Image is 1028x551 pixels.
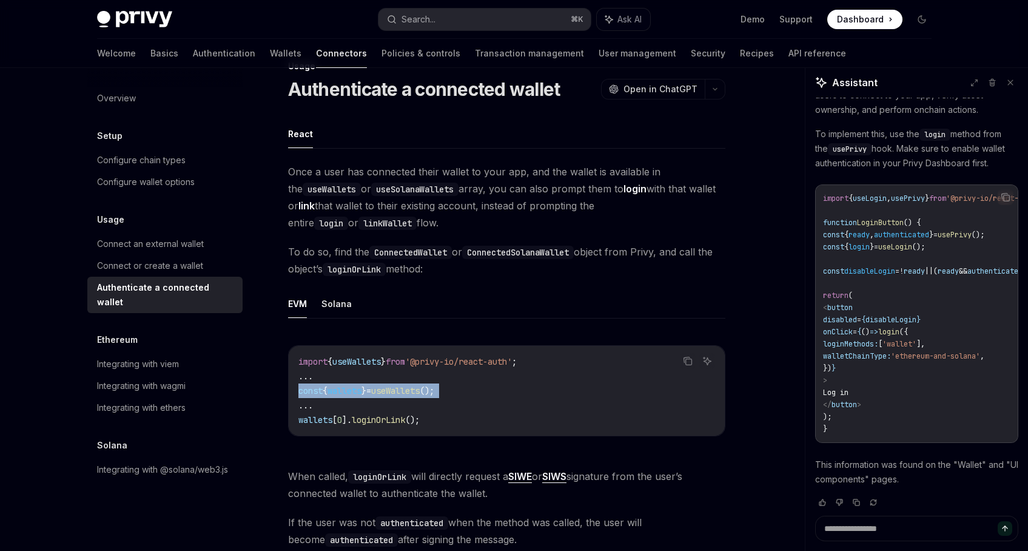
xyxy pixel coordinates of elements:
[916,315,921,325] span: }
[980,351,984,361] span: ,
[848,230,870,240] span: ready
[831,363,836,373] span: }
[623,83,697,95] span: Open in ChatGPT
[815,458,1018,487] p: This information was found on the "Wallet" and "UI components" pages.
[904,218,921,228] span: () {
[680,353,696,369] button: Copy the contents from the code block
[87,87,243,109] a: Overview
[823,388,848,397] span: Log in
[823,218,857,228] span: function
[831,400,857,410] span: button
[369,246,452,259] code: ConnectedWallet
[462,246,574,259] code: ConnectedSolanaWallet
[97,333,138,347] h5: Ethereum
[878,242,912,252] span: useLogin
[823,376,827,385] span: >
[97,280,235,309] div: Authenticate a connected wallet
[401,12,435,27] div: Search...
[779,13,813,25] a: Support
[899,266,904,276] span: !
[288,243,725,277] span: To do so, find the or object from Privy, and call the object’s method:
[823,266,844,276] span: const
[899,327,908,337] span: ({
[332,356,381,367] span: useWallets
[508,470,532,483] a: SIWE
[912,242,925,252] span: ();
[303,183,361,196] code: useWallets
[97,237,204,251] div: Connect an external wallet
[97,153,186,167] div: Configure chain types
[878,339,882,349] span: [
[314,217,348,230] code: login
[925,266,933,276] span: ||
[328,385,361,396] span: wallets
[827,10,902,29] a: Dashboard
[887,194,891,203] span: ,
[823,315,857,325] span: disabled
[938,230,972,240] span: usePrivy
[844,266,895,276] span: disableLogin
[288,120,313,148] button: React
[933,230,938,240] span: =
[378,8,591,30] button: Search...⌘K
[97,91,136,106] div: Overview
[967,266,1023,276] span: authenticated
[998,189,1013,205] button: Copy the contents from the code block
[925,194,929,203] span: }
[328,356,332,367] span: {
[97,462,228,477] div: Integrating with @solana/web3.js
[288,468,725,502] span: When called, will directly request a or signature from the user’s connected wallet to authenticat...
[97,438,127,453] h5: Solana
[87,233,243,255] a: Connect an external wallet
[833,144,867,154] span: usePrivy
[405,356,512,367] span: '@privy-io/react-auth'
[337,414,342,425] span: 0
[882,339,916,349] span: 'wallet'
[823,327,853,337] span: onClick
[323,263,386,276] code: loginOrLink
[371,183,459,196] code: useSolanaWallets
[870,242,874,252] span: }
[857,315,861,325] span: =
[857,218,904,228] span: LoginButton
[823,230,844,240] span: const
[904,266,925,276] span: ready
[381,39,460,68] a: Policies & controls
[857,400,861,410] span: >
[959,266,967,276] span: &&
[874,230,929,240] span: authenticated
[97,175,195,189] div: Configure wallet options
[853,327,857,337] span: =
[298,371,313,382] span: ...
[361,385,366,396] span: }
[844,230,848,240] span: {
[874,242,878,252] span: =
[371,385,420,396] span: useWallets
[87,277,243,313] a: Authenticate a connected wallet
[891,194,925,203] span: usePrivy
[475,39,584,68] a: Transaction management
[288,163,725,231] span: Once a user has connected their wallet to your app, and the wallet is available in the or array, ...
[597,8,650,30] button: Ask AI
[848,291,853,300] span: (
[972,230,984,240] span: ();
[823,303,827,313] span: <
[342,414,352,425] span: ].
[848,242,870,252] span: login
[823,400,831,410] span: </
[325,533,398,547] code: authenticated
[878,327,899,337] span: login
[823,424,827,434] span: }
[512,356,517,367] span: ;
[823,363,831,373] span: })
[97,39,136,68] a: Welcome
[358,217,417,230] code: linkWallet
[97,11,172,28] img: dark logo
[97,212,124,227] h5: Usage
[366,385,371,396] span: =
[601,79,705,100] button: Open in ChatGPT
[691,39,725,68] a: Security
[270,39,301,68] a: Wallets
[150,39,178,68] a: Basics
[832,75,878,90] span: Assistant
